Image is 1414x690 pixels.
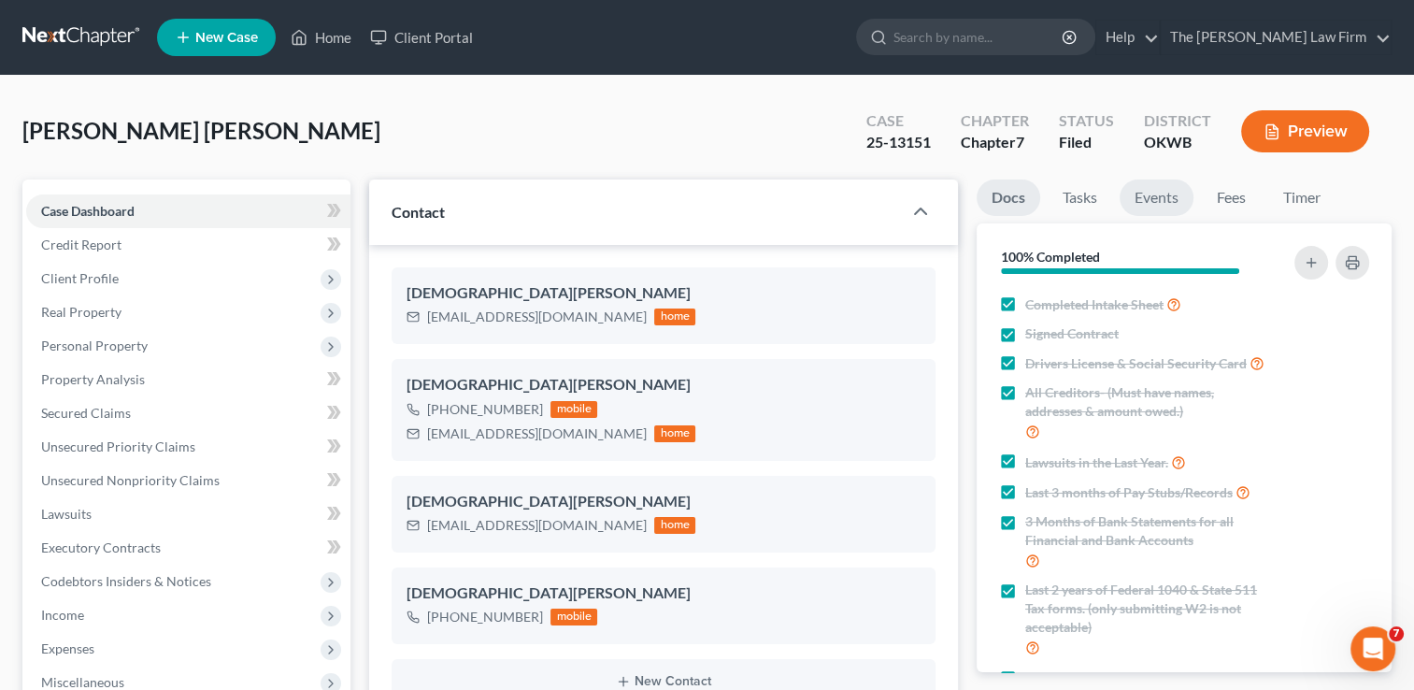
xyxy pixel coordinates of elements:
[1025,512,1272,550] span: 3 Months of Bank Statements for all Financial and Bank Accounts
[22,117,380,144] span: [PERSON_NAME] [PERSON_NAME]
[1025,453,1168,472] span: Lawsuits in the Last Year.
[41,304,121,320] span: Real Property
[41,270,119,286] span: Client Profile
[41,607,84,623] span: Income
[961,110,1029,132] div: Chapter
[654,425,695,442] div: home
[407,582,921,605] div: [DEMOGRAPHIC_DATA][PERSON_NAME]
[392,203,445,221] span: Contact
[41,438,195,454] span: Unsecured Priority Claims
[1025,581,1272,637] span: Last 2 years of Federal 1040 & State 511 Tax forms. (only submitting W2 is not acceptable)
[26,464,350,497] a: Unsecured Nonpriority Claims
[1144,110,1211,132] div: District
[550,401,597,418] div: mobile
[427,516,647,535] div: [EMAIL_ADDRESS][DOMAIN_NAME]
[41,338,148,353] span: Personal Property
[427,424,647,443] div: [EMAIL_ADDRESS][DOMAIN_NAME]
[26,531,350,565] a: Executory Contracts
[1350,626,1395,671] iframe: Intercom live chat
[195,31,258,45] span: New Case
[407,491,921,513] div: [DEMOGRAPHIC_DATA][PERSON_NAME]
[1389,626,1404,641] span: 7
[407,674,921,689] button: New Contact
[866,132,931,153] div: 25-13151
[550,609,597,625] div: mobile
[26,228,350,262] a: Credit Report
[41,203,135,219] span: Case Dashboard
[41,405,131,421] span: Secured Claims
[41,640,94,656] span: Expenses
[427,400,543,419] div: [PHONE_NUMBER]
[1025,483,1233,502] span: Last 3 months of Pay Stubs/Records
[26,430,350,464] a: Unsecured Priority Claims
[26,194,350,228] a: Case Dashboard
[1025,383,1272,421] span: All Creditors- (Must have names, addresses & amount owed.)
[1001,249,1100,265] strong: 100% Completed
[866,110,931,132] div: Case
[1268,180,1335,216] a: Timer
[654,309,695,325] div: home
[41,573,211,589] span: Codebtors Insiders & Notices
[407,282,921,305] div: [DEMOGRAPHIC_DATA][PERSON_NAME]
[26,497,350,531] a: Lawsuits
[1201,180,1261,216] a: Fees
[1059,132,1114,153] div: Filed
[977,180,1040,216] a: Docs
[41,371,145,387] span: Property Analysis
[41,506,92,522] span: Lawsuits
[41,472,220,488] span: Unsecured Nonpriority Claims
[654,517,695,534] div: home
[1025,324,1119,343] span: Signed Contract
[26,396,350,430] a: Secured Claims
[1059,110,1114,132] div: Status
[26,363,350,396] a: Property Analysis
[1048,180,1112,216] a: Tasks
[361,21,482,54] a: Client Portal
[1120,180,1193,216] a: Events
[1025,354,1247,373] span: Drivers License & Social Security Card
[1161,21,1391,54] a: The [PERSON_NAME] Law Firm
[427,308,647,326] div: [EMAIL_ADDRESS][DOMAIN_NAME]
[1144,132,1211,153] div: OKWB
[427,608,543,626] div: [PHONE_NUMBER]
[1025,669,1233,688] span: Real Property Deeds and Mortgages
[1241,110,1369,152] button: Preview
[41,674,124,690] span: Miscellaneous
[41,237,121,252] span: Credit Report
[281,21,361,54] a: Home
[1096,21,1159,54] a: Help
[407,374,921,396] div: [DEMOGRAPHIC_DATA][PERSON_NAME]
[893,20,1064,54] input: Search by name...
[1016,133,1024,151] span: 7
[41,539,161,555] span: Executory Contracts
[1025,295,1164,314] span: Completed Intake Sheet
[961,132,1029,153] div: Chapter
